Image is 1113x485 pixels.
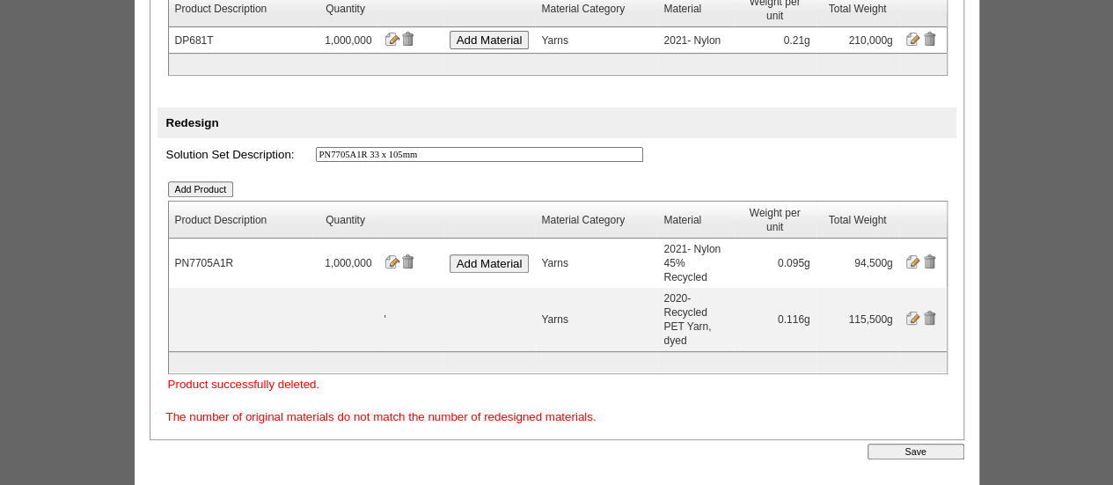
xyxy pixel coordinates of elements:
span: The number of original materials do not match the number of redesigned materials. [166,410,597,423]
input: Add Material [450,31,530,49]
input: Edit Product [384,32,399,46]
input: Delete Material [922,254,936,268]
span: Solution Set Description: [166,148,295,161]
input: Edit Product [384,254,399,268]
td: 0.095g [734,239,816,288]
td: ' [378,239,443,288]
td: 115,500g [816,288,899,351]
input: Delete Product [400,254,414,268]
input: Add Material [450,254,530,273]
td: DP681T [169,27,313,53]
td: ' [378,27,443,53]
td: 1,000,000 [313,239,378,288]
td: Redesign [157,107,956,138]
input: Delete Product [400,32,414,46]
td: 2021- Nylon [657,27,733,53]
th: Quantity [313,202,378,239]
span: Product successfully deleted. [168,378,320,391]
input: Edit Material [905,254,919,268]
td: Yarns [535,288,657,351]
th: Product Description [169,202,313,239]
input: Edit Material [905,32,919,46]
input: Add Product [168,181,234,197]
td: PN7705A1R [169,239,313,288]
td: 210,000g [816,27,899,53]
td: 2020-Recycled PET Yarn, dyed [657,288,733,351]
input: Delete Material [922,32,936,46]
td: 94,500g [816,239,899,288]
td: Yarns [535,27,657,53]
td: 0.21g [734,27,816,53]
th: Material [657,202,733,239]
th: Weight per unit [734,202,816,239]
td: 1,000,000 [313,27,378,53]
td: 0.116g [734,288,816,351]
td: Yarns [535,239,657,288]
input: Save [868,444,964,459]
td: 2021- Nylon 45% Recycled [657,239,733,288]
input: Edit Material [905,311,919,325]
th: Material Category [535,202,657,239]
input: Delete Material [922,311,936,325]
td: ' [378,288,443,351]
th: Total Weight [816,202,899,239]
